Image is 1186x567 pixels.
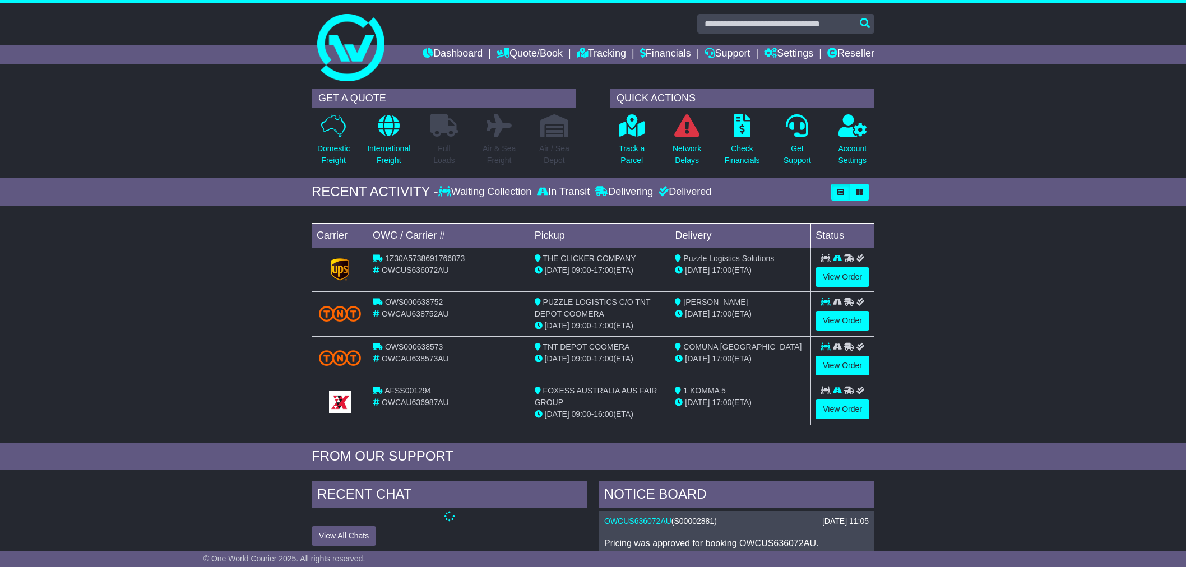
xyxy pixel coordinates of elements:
span: 16:00 [594,410,613,419]
span: 09:00 [572,410,591,419]
td: Pickup [530,223,670,248]
img: GetCarrierServiceLogo [329,391,351,413]
a: OWCUS636072AU [604,517,671,526]
a: Settings [764,45,813,64]
span: TNT DEPOT COOMERA [543,342,629,351]
p: Track a Parcel [619,143,645,166]
div: QUICK ACTIONS [610,89,874,108]
span: [PERSON_NAME] [683,298,748,306]
span: 1Z30A5738691766873 [385,254,465,263]
span: © One World Courier 2025. All rights reserved. [203,554,365,563]
div: - (ETA) [535,264,666,276]
div: Waiting Collection [438,186,534,198]
a: Dashboard [423,45,483,64]
span: OWCUS636072AU [382,266,449,275]
a: Support [705,45,750,64]
p: Air & Sea Freight [483,143,516,166]
p: Network Delays [673,143,701,166]
span: 17:00 [712,354,731,363]
div: ( ) [604,517,869,526]
a: DomesticFreight [317,114,350,173]
div: RECENT ACTIVITY - [312,184,438,200]
span: 17:00 [594,321,613,330]
span: 17:00 [712,398,731,407]
div: - (ETA) [535,408,666,420]
a: Track aParcel [618,114,645,173]
a: View Order [816,356,869,375]
span: [DATE] [685,266,710,275]
span: OWCAU638752AU [382,309,449,318]
div: (ETA) [675,264,806,276]
a: GetSupport [783,114,812,173]
div: - (ETA) [535,353,666,365]
a: InternationalFreight [367,114,411,173]
span: 09:00 [572,266,591,275]
span: 17:00 [712,309,731,318]
span: PUZZLE LOGISTICS C/O TNT DEPOT COOMERA [535,298,651,318]
div: (ETA) [675,308,806,320]
span: Puzzle Logistics Solutions [683,254,774,263]
p: Domestic Freight [317,143,350,166]
div: NOTICE BOARD [599,481,874,511]
span: OWCAU638573AU [382,354,449,363]
span: OWS000638573 [385,342,443,351]
p: Air / Sea Depot [539,143,569,166]
a: View Order [816,399,869,419]
a: NetworkDelays [672,114,702,173]
a: View Order [816,267,869,287]
span: FOXESS AUSTRALIA AUS FAIR GROUP [535,386,657,407]
span: [DATE] [545,266,569,275]
span: THE CLICKER COMPANY [543,254,636,263]
span: [DATE] [685,309,710,318]
span: OWS000638752 [385,298,443,306]
span: [DATE] [545,321,569,330]
img: TNT_Domestic.png [319,350,361,365]
div: In Transit [534,186,592,198]
div: (ETA) [675,397,806,408]
p: Get Support [784,143,811,166]
span: [DATE] [545,354,569,363]
span: 17:00 [712,266,731,275]
div: - (ETA) [535,320,666,332]
span: [DATE] [685,398,710,407]
td: Status [811,223,874,248]
span: COMUNA [GEOGRAPHIC_DATA] [683,342,802,351]
td: Carrier [312,223,368,248]
div: GET A QUOTE [312,89,576,108]
div: (ETA) [675,353,806,365]
a: Reseller [827,45,874,64]
p: Pricing was approved for booking OWCUS636072AU. [604,538,869,549]
span: 17:00 [594,266,613,275]
p: Check Financials [725,143,760,166]
span: [DATE] [545,410,569,419]
span: [DATE] [685,354,710,363]
p: Full Loads [430,143,458,166]
a: Tracking [577,45,626,64]
span: 09:00 [572,321,591,330]
span: 09:00 [572,354,591,363]
button: View All Chats [312,526,376,546]
div: [DATE] 11:05 [822,517,869,526]
div: RECENT CHAT [312,481,587,511]
a: CheckFinancials [724,114,761,173]
img: TNT_Domestic.png [319,306,361,321]
img: GetCarrierServiceLogo [331,258,350,281]
p: Account Settings [838,143,867,166]
a: View Order [816,311,869,331]
span: 17:00 [594,354,613,363]
a: Financials [640,45,691,64]
span: OWCAU636987AU [382,398,449,407]
td: OWC / Carrier # [368,223,530,248]
td: Delivery [670,223,811,248]
a: Quote/Book [497,45,563,64]
a: AccountSettings [838,114,868,173]
div: Delivering [592,186,656,198]
p: International Freight [367,143,410,166]
span: AFSS001294 [384,386,431,395]
div: FROM OUR SUPPORT [312,448,874,464]
span: S00002881 [674,517,715,526]
div: Delivered [656,186,711,198]
span: 1 KOMMA 5 [683,386,725,395]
